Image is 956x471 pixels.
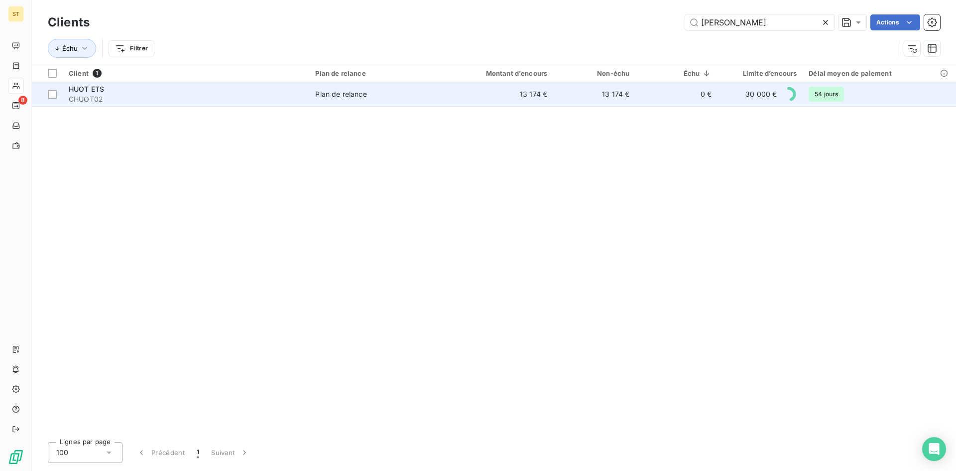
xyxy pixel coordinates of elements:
div: Délai moyen de paiement [809,69,950,77]
div: ST [8,6,24,22]
button: Actions [870,14,920,30]
span: 54 jours [809,87,844,102]
span: 100 [56,448,68,458]
span: Client [69,69,89,77]
button: Précédent [130,442,191,463]
input: Rechercher [685,14,835,30]
button: Suivant [205,442,255,463]
button: Filtrer [109,40,154,56]
div: Montant d'encours [449,69,547,77]
button: Échu [48,39,96,58]
div: Échu [641,69,712,77]
td: 13 174 € [553,82,635,106]
button: 1 [191,442,205,463]
span: CHUOT02 [69,94,303,104]
span: 1 [93,69,102,78]
span: HUOT ETS [69,85,104,93]
span: 8 [18,96,27,105]
h3: Clients [48,13,90,31]
div: Non-échu [559,69,629,77]
span: 1 [197,448,199,458]
span: 30 000 € [745,89,777,99]
div: Open Intercom Messenger [922,437,946,461]
div: Plan de relance [315,69,437,77]
td: 13 174 € [443,82,553,106]
td: 0 € [635,82,717,106]
img: Logo LeanPay [8,449,24,465]
span: Échu [62,44,78,52]
div: Limite d’encours [723,69,797,77]
div: Plan de relance [315,89,366,99]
